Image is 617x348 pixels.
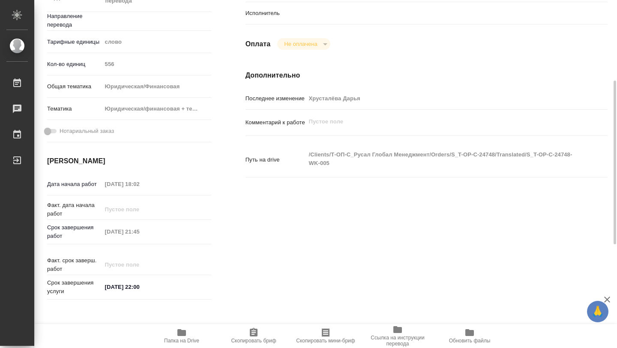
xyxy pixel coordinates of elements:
span: Папка на Drive [164,338,199,344]
p: Общая тематика [47,82,102,91]
p: Тематика [47,105,102,113]
p: Тарифные единицы [47,38,102,46]
h4: Дополнительно [246,70,608,81]
h2: Заказ [47,324,75,337]
input: Пустое поле [102,203,177,216]
p: Путь на drive [246,156,306,164]
span: Обновить файлы [449,338,491,344]
input: Пустое поле [306,92,578,105]
div: Не оплачена [277,38,330,50]
input: Пустое поле [102,258,177,271]
input: Пустое поле [102,225,177,238]
input: Пустое поле [102,178,177,190]
span: Ссылка на инструкции перевода [367,335,428,347]
span: Нотариальный заказ [60,127,114,135]
p: Срок завершения услуги [47,279,102,296]
div: Юридическая/Финансовая [102,79,211,94]
p: Факт. срок заверш. работ [47,256,102,273]
p: Исполнитель [246,9,306,18]
button: Ссылка на инструкции перевода [362,324,434,348]
p: Комментарий к работе [246,118,306,127]
textarea: /Clients/Т-ОП-С_Русал Глобал Менеджмент/Orders/S_T-OP-C-24748/Translated/S_T-OP-C-24748-WK-005 [306,147,578,171]
button: 🙏 [587,301,608,322]
button: Папка на Drive [146,324,218,348]
p: Срок завершения работ [47,223,102,240]
p: Дата начала работ [47,180,102,189]
button: Не оплачена [282,40,320,48]
h4: Оплата [246,39,271,49]
p: Факт. дата начала работ [47,201,102,218]
h4: [PERSON_NAME] [47,156,211,166]
button: Скопировать мини-бриф [290,324,362,348]
div: слово [102,35,211,49]
input: Пустое поле [102,58,211,70]
p: Кол-во единиц [47,60,102,69]
button: Скопировать бриф [218,324,290,348]
span: Скопировать мини-бриф [296,338,355,344]
p: Направление перевода [47,12,102,29]
input: ✎ Введи что-нибудь [102,281,177,293]
p: Последнее изменение [246,94,306,103]
button: Обновить файлы [434,324,506,348]
span: 🙏 [590,303,605,321]
span: Скопировать бриф [231,338,276,344]
div: Юридическая/финансовая + техника [102,102,211,116]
